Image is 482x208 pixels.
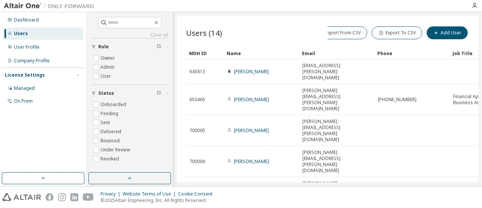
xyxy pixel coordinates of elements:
div: License Settings [5,72,45,78]
a: [PERSON_NAME] [234,158,269,165]
div: Privacy [101,191,123,197]
span: [PERSON_NAME][EMAIL_ADDRESS][PERSON_NAME][DOMAIN_NAME] [302,88,371,112]
img: Altair One [4,2,98,10]
button: Import From CSV [310,26,367,39]
label: Revoked [101,154,120,163]
img: altair_logo.svg [2,193,41,201]
span: 700006 [189,159,205,165]
span: Clear filter [157,90,161,96]
a: Clear all [92,32,168,38]
span: [PHONE_NUMBER] [378,97,416,103]
div: Name [227,47,296,59]
div: MDH ID [189,47,221,59]
span: 700005 [189,128,205,134]
a: [PERSON_NAME] [234,127,269,134]
label: User [101,72,113,81]
div: Email [302,47,371,59]
img: youtube.svg [83,193,94,201]
label: Owner [101,54,116,63]
span: [PERSON_NAME][EMAIL_ADDRESS][PERSON_NAME][DOMAIN_NAME] [302,180,371,205]
div: Website Terms of Use [123,191,178,197]
p: © 2025 Altair Engineering, Inc. All Rights Reserved. [101,197,217,203]
span: Role [98,44,109,50]
button: Export To CSV [372,26,422,39]
label: Bounced [101,136,121,145]
div: User Profile [14,44,40,50]
img: linkedin.svg [70,193,78,201]
span: [EMAIL_ADDRESS][PERSON_NAME][DOMAIN_NAME] [302,63,371,81]
button: Add User [427,26,468,39]
div: Users [14,31,28,37]
label: Under Review [101,145,131,154]
label: Sent [101,118,111,127]
div: Company Profile [14,58,50,64]
div: Managed [14,85,35,91]
label: Onboarded [101,100,128,109]
label: Pending [101,109,120,118]
span: [PERSON_NAME][EMAIL_ADDRESS][PERSON_NAME][DOMAIN_NAME] [302,149,371,174]
span: 650465 [189,97,205,103]
div: On Prem [14,98,33,104]
img: facebook.svg [46,193,53,201]
span: Clear filter [157,44,161,50]
a: [PERSON_NAME] [234,68,269,75]
div: Phone [377,47,447,59]
img: instagram.svg [58,193,66,201]
span: Status [98,90,114,96]
a: [PERSON_NAME] [234,96,269,103]
div: Cookie Consent [178,191,217,197]
span: 645813 [189,69,205,75]
label: Admin [101,63,116,72]
button: Role [92,39,168,55]
label: Delivered [101,127,123,136]
div: Dashboard [14,17,39,23]
button: Status [92,85,168,102]
span: Users (14) [186,28,222,38]
span: [PERSON_NAME][EMAIL_ADDRESS][PERSON_NAME][DOMAIN_NAME] [302,119,371,143]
